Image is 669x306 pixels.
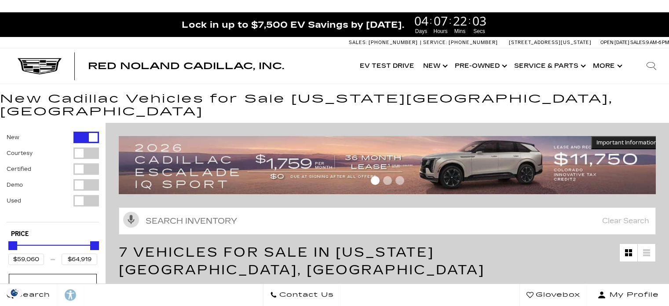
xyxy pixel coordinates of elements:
[510,48,589,84] a: Service & Parts
[413,15,430,27] span: 04
[587,284,669,306] button: Open user profile menu
[7,196,21,205] label: Used
[7,132,99,222] div: Filter by Vehicle Type
[123,212,139,228] svg: Click to toggle on voice search
[630,40,646,45] span: Sales:
[449,14,452,27] span: :
[432,27,449,35] span: Hours
[395,176,404,185] span: Go to slide 3
[509,40,592,45] a: [STREET_ADDRESS][US_STATE]
[8,238,97,265] div: Price
[452,27,468,35] span: Mins
[119,136,662,194] img: 2509-September-FOM-Escalade-IQ-Lease9
[654,17,665,27] a: Close
[349,40,367,45] span: Sales:
[589,48,625,84] button: More
[413,27,430,35] span: Days
[9,274,97,298] div: ModelModel
[519,284,587,306] a: Glovebox
[7,165,31,173] label: Certified
[119,207,656,235] input: Search Inventory
[263,284,341,306] a: Contact Us
[277,289,334,301] span: Contact Us
[591,136,662,149] button: Important Information
[182,19,404,30] span: Lock in up to $7,500 EV Savings by [DATE].
[14,289,50,301] span: Search
[600,40,629,45] span: Open [DATE]
[8,241,17,250] div: Minimum Price
[88,61,284,71] span: Red Noland Cadillac, Inc.
[449,40,498,45] span: [PHONE_NUMBER]
[371,176,380,185] span: Go to slide 1
[606,289,659,301] span: My Profile
[534,289,580,301] span: Glovebox
[468,14,471,27] span: :
[355,48,419,84] a: EV Test Drive
[11,230,95,238] h5: Price
[596,139,657,146] span: Important Information
[383,176,392,185] span: Go to slide 2
[7,149,33,158] label: Courtesy
[452,15,468,27] span: 22
[450,48,510,84] a: Pre-Owned
[18,58,62,75] img: Cadillac Dark Logo with Cadillac White Text
[4,288,25,297] section: Click to Open Cookie Consent Modal
[62,254,97,265] input: Maximum
[646,40,669,45] span: 9 AM-6 PM
[4,288,25,297] img: Opt-Out Icon
[7,181,23,189] label: Demo
[90,241,99,250] div: Maximum Price
[420,40,500,45] a: Service: [PHONE_NUMBER]
[471,15,488,27] span: 03
[432,15,449,27] span: 07
[423,40,447,45] span: Service:
[419,48,450,84] a: New
[119,244,485,278] span: 7 Vehicles for Sale in [US_STATE][GEOGRAPHIC_DATA], [GEOGRAPHIC_DATA]
[430,14,432,27] span: :
[471,27,488,35] span: Secs
[31,281,75,291] div: Model
[8,254,44,265] input: Minimum
[7,133,19,142] label: New
[369,40,418,45] span: [PHONE_NUMBER]
[349,40,420,45] a: Sales: [PHONE_NUMBER]
[88,62,284,70] a: Red Noland Cadillac, Inc.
